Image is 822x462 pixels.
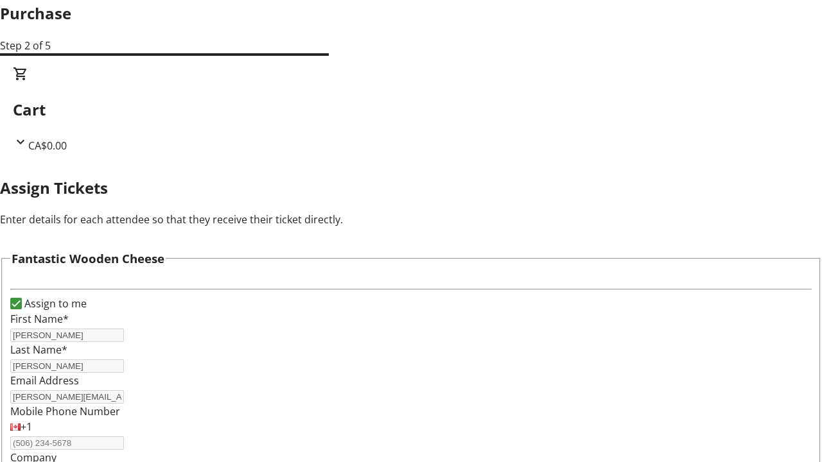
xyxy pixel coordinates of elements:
[13,66,809,153] div: CartCA$0.00
[10,343,67,357] label: Last Name*
[28,139,67,153] span: CA$0.00
[10,373,79,388] label: Email Address
[10,436,124,450] input: (506) 234-5678
[22,296,87,311] label: Assign to me
[13,98,809,121] h2: Cart
[10,312,69,326] label: First Name*
[12,250,164,268] h3: Fantastic Wooden Cheese
[10,404,120,418] label: Mobile Phone Number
